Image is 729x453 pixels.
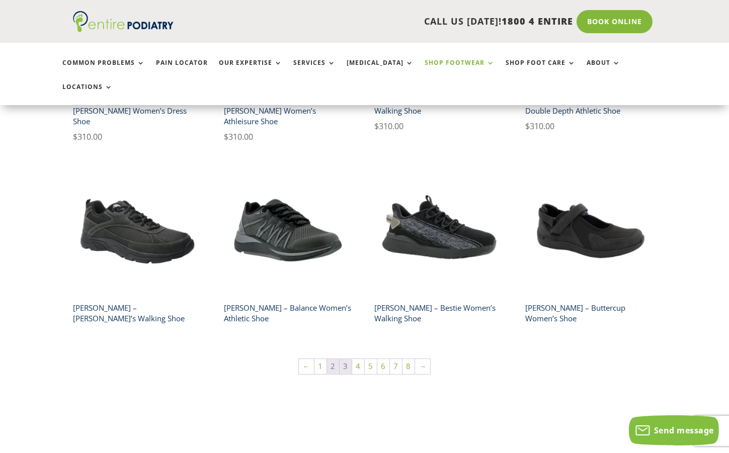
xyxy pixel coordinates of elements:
a: Locations [63,83,113,105]
a: Page 8 [402,359,415,374]
button: Send message [629,415,719,445]
a: balance drew shoe black athletic shoe entire podiatry[PERSON_NAME] – Balance Women’s Athletic Shoe [224,166,353,328]
img: balance drew shoe black athletic shoe entire podiatry [224,166,353,295]
span: $ [224,131,228,142]
a: Book Online [577,10,653,33]
h2: Dr [PERSON_NAME] – [PERSON_NAME] Women’s Dress Shoe [73,91,202,130]
a: ← [299,359,314,374]
span: $ [525,121,530,132]
bdi: 310.00 [224,131,253,142]
a: Page 5 [365,359,377,374]
a: Page 7 [390,359,402,374]
a: buttercup drew shoe black casual shoe entire podiatry[PERSON_NAME] – Buttercup Women’s Shoe [525,166,654,328]
a: Shop Foot Care [506,59,576,81]
img: buttercup drew shoe black casual shoe entire podiatry [525,166,654,295]
a: Services [294,59,336,81]
a: Page 3 [340,359,352,374]
bdi: 310.00 [525,121,554,132]
a: Common Problems [63,59,145,81]
img: aaron drew shoe black mens walking shoe entire podiatry [73,166,202,295]
h2: [PERSON_NAME] – Buttercup Women’s Shoe [525,299,654,328]
bdi: 310.00 [374,121,403,132]
a: About [587,59,621,81]
span: Send message [654,425,714,436]
span: $ [374,121,379,132]
a: Shop Footwear [425,59,495,81]
a: Page 4 [352,359,364,374]
a: Page 6 [377,359,389,374]
a: aaron drew shoe black mens walking shoe entire podiatry[PERSON_NAME] – [PERSON_NAME]’s Walking Shoe [73,166,202,328]
bdi: 310.00 [73,131,102,142]
a: Pain Locator [156,59,208,81]
a: Page 1 [314,359,327,374]
h2: Dr Comfort Grace X Women’s Double Depth Athletic Shoe [525,91,654,120]
a: Entire Podiatry [73,24,174,34]
img: bestie drew shoe athletic walking shoe entire podiatry [374,166,503,295]
span: 1800 4 ENTIRE [502,15,573,27]
h2: [PERSON_NAME] – [PERSON_NAME]’s Walking Shoe [73,299,202,328]
h2: Dr [PERSON_NAME] Women’s Walking Shoe [374,91,503,120]
a: [MEDICAL_DATA] [347,59,414,81]
img: logo (1) [73,11,174,32]
nav: Product Pagination [73,358,656,379]
h2: Dr [PERSON_NAME] – [PERSON_NAME] Women’s Athleisure Shoe [224,91,353,130]
p: CALL US [DATE]! [207,15,573,28]
a: → [415,359,430,374]
h2: [PERSON_NAME] – Balance Women’s Athletic Shoe [224,299,353,328]
span: Page 2 [327,359,339,374]
a: Our Expertise [219,59,283,81]
a: bestie drew shoe athletic walking shoe entire podiatry[PERSON_NAME] – Bestie Women’s Walking Shoe [374,166,503,328]
span: $ [73,131,77,142]
h2: [PERSON_NAME] – Bestie Women’s Walking Shoe [374,299,503,328]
